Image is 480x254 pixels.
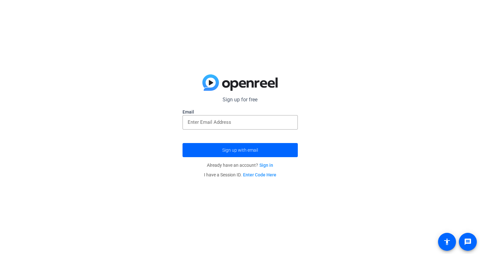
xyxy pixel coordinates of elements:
a: Enter Code Here [243,172,276,177]
span: I have a Session ID. [204,172,276,177]
span: Already have an account? [207,163,273,168]
mat-icon: accessibility [443,238,451,246]
p: Sign up for free [183,96,298,104]
label: Email [183,109,298,115]
input: Enter Email Address [188,118,293,126]
a: Sign in [259,163,273,168]
mat-icon: message [464,238,472,246]
img: blue-gradient.svg [202,74,278,91]
button: Sign up with email [183,143,298,157]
